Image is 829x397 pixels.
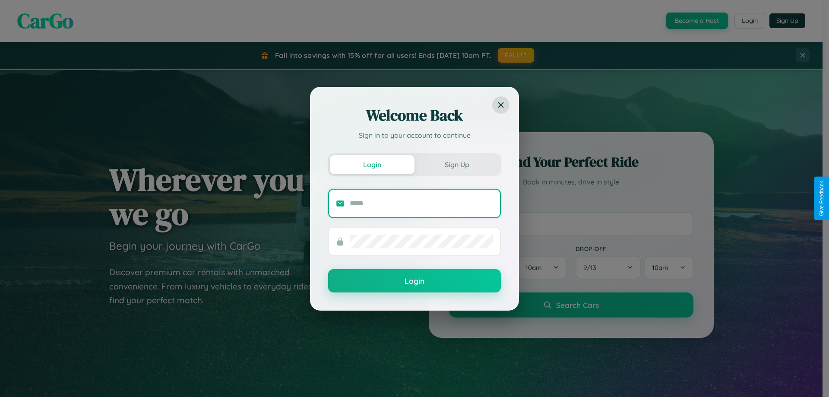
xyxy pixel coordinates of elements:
[328,130,501,140] p: Sign in to your account to continue
[819,181,825,216] div: Give Feedback
[328,105,501,126] h2: Welcome Back
[328,269,501,292] button: Login
[330,155,414,174] button: Login
[414,155,499,174] button: Sign Up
